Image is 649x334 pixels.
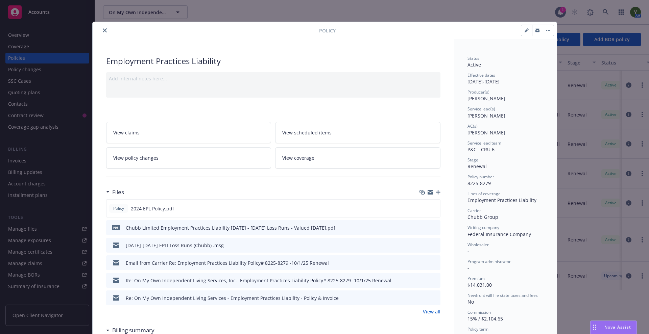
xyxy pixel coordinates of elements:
[113,129,140,136] span: View claims
[432,242,438,249] button: preview file
[604,324,631,330] span: Nova Assist
[432,224,438,231] button: preview file
[131,205,174,212] span: 2024 EPL Policy.pdf
[467,259,511,264] span: Program administrator
[467,315,503,322] span: 15% / $2,104.65
[467,276,485,281] span: Premium
[106,188,124,197] div: Files
[467,140,501,146] span: Service lead team
[467,292,538,298] span: Newfront will file state taxes and fees
[106,55,440,67] div: Employment Practices Liability
[467,309,491,315] span: Commission
[467,299,474,305] span: No
[467,225,499,230] span: Writing company
[282,129,332,136] span: View scheduled items
[106,122,271,143] a: View claims
[432,277,438,284] button: preview file
[113,154,159,161] span: View policy changes
[467,326,488,332] span: Policy term
[421,242,426,249] button: download file
[112,225,120,230] span: pdf
[126,242,224,249] div: [DATE]-[DATE] EPLI Loss Runs (Chubb) .msg
[275,122,440,143] a: View scheduled items
[467,72,495,78] span: Effective dates
[126,277,391,284] div: Re: On My Own Independent Living Services, Inc.- Employment Practices Liability Policy# 8225-8279...
[126,224,335,231] div: Chubb Limited Employment Practices Liability [DATE] - [DATE] Loss Runs - Valued [DATE].pdf
[467,231,531,237] span: Federal Insurance Company
[421,224,426,231] button: download file
[467,174,494,180] span: Policy number
[112,188,124,197] h3: Files
[467,248,469,254] span: -
[275,147,440,169] a: View coverage
[467,123,478,129] span: AC(s)
[467,191,501,197] span: Lines of coverage
[431,205,437,212] button: preview file
[467,265,469,271] span: -
[126,259,329,266] div: Email from Carrier Re: Employment Practices Liability Policy# 8225-8279 -10/1/25 Renewal
[467,61,481,68] span: Active
[590,320,637,334] button: Nova Assist
[421,259,426,266] button: download file
[467,95,505,102] span: [PERSON_NAME]
[421,294,426,302] button: download file
[467,72,543,85] div: [DATE] - [DATE]
[109,75,438,82] div: Add internal notes here...
[101,26,109,34] button: close
[282,154,314,161] span: View coverage
[467,163,487,170] span: Renewal
[467,106,495,112] span: Service lead(s)
[467,112,505,119] span: [PERSON_NAME]
[467,208,481,213] span: Carrier
[432,294,438,302] button: preview file
[112,205,125,211] span: Policy
[467,89,489,95] span: Producer(s)
[467,129,505,136] span: [PERSON_NAME]
[421,277,426,284] button: download file
[432,259,438,266] button: preview file
[467,146,495,153] span: P&C - CRU 6
[467,214,498,220] span: Chubb Group
[467,197,536,203] span: Employment Practices Liability
[423,308,440,315] a: View all
[319,27,336,34] span: Policy
[126,294,339,302] div: Re: On My Own Independent Living Services - Employment Practices Liability - Policy & Invoice
[467,282,492,288] span: $14,031.00
[591,321,599,334] div: Drag to move
[420,205,426,212] button: download file
[467,157,478,163] span: Stage
[467,55,479,61] span: Status
[106,147,271,169] a: View policy changes
[467,242,489,248] span: Wholesaler
[467,180,491,186] span: 8225-8279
